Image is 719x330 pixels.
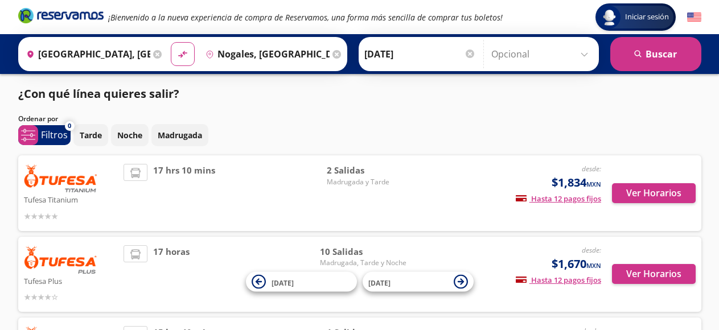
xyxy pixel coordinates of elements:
[41,128,68,142] p: Filtros
[18,7,104,27] a: Brand Logo
[80,129,102,141] p: Tarde
[111,124,149,146] button: Noche
[327,177,406,187] span: Madrugada y Tarde
[363,272,474,292] button: [DATE]
[327,164,406,177] span: 2 Salidas
[151,124,208,146] button: Madrugada
[516,275,601,285] span: Hasta 12 pagos fijos
[364,40,476,68] input: Elegir Fecha
[610,37,701,71] button: Buscar
[612,183,696,203] button: Ver Horarios
[612,264,696,284] button: Ver Horarios
[320,258,406,268] span: Madrugada, Tarde y Noche
[516,193,601,204] span: Hasta 12 pagos fijos
[552,255,601,273] span: $1,670
[18,125,71,145] button: 0Filtros
[246,272,357,292] button: [DATE]
[491,40,593,68] input: Opcional
[18,7,104,24] i: Brand Logo
[153,164,215,222] span: 17 hrs 10 mins
[272,278,294,287] span: [DATE]
[117,129,142,141] p: Noche
[158,129,202,141] p: Madrugada
[582,164,601,174] em: desde:
[73,124,108,146] button: Tarde
[18,114,58,124] p: Ordenar por
[22,40,150,68] input: Buscar Origen
[621,11,673,23] span: Iniciar sesión
[586,261,601,270] small: MXN
[24,192,118,206] p: Tufesa Titanium
[320,245,406,258] span: 10 Salidas
[24,164,98,192] img: Tufesa Titanium
[108,12,503,23] em: ¡Bienvenido a la nueva experiencia de compra de Reservamos, una forma más sencilla de comprar tus...
[586,180,601,188] small: MXN
[687,10,701,24] button: English
[201,40,330,68] input: Buscar Destino
[24,274,118,287] p: Tufesa Plus
[552,174,601,191] span: $1,834
[68,121,71,131] span: 0
[18,85,179,102] p: ¿Con qué línea quieres salir?
[368,278,391,287] span: [DATE]
[24,245,98,274] img: Tufesa Plus
[582,245,601,255] em: desde:
[153,245,190,304] span: 17 horas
